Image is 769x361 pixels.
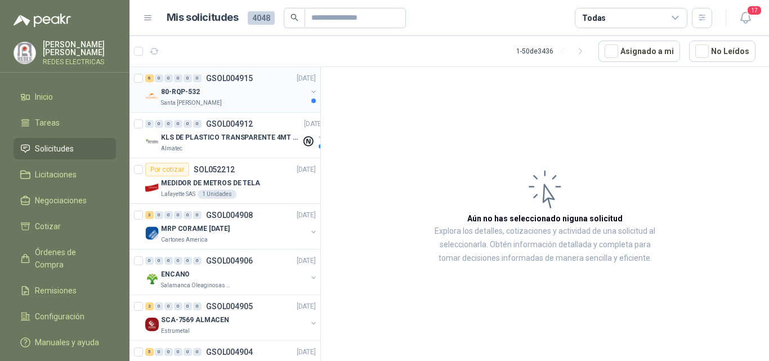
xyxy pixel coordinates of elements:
[297,210,316,221] p: [DATE]
[304,119,323,130] p: [DATE]
[194,166,235,173] p: SOL052212
[198,190,236,199] div: 1 Unidades
[598,41,680,62] button: Asignado a mi
[155,74,163,82] div: 0
[184,302,192,310] div: 0
[35,220,61,233] span: Cotizar
[174,302,182,310] div: 0
[164,348,173,356] div: 0
[164,74,173,82] div: 0
[184,348,192,356] div: 0
[193,211,202,219] div: 0
[14,280,116,301] a: Remisiones
[206,74,253,82] p: GSOL004915
[174,257,182,265] div: 0
[145,74,154,82] div: 6
[174,348,182,356] div: 0
[155,211,163,219] div: 0
[145,300,318,336] a: 2 0 0 0 0 0 GSOL004905[DATE] Company LogoSCA-7569 ALMACENEstrumetal
[35,310,84,323] span: Configuración
[193,348,202,356] div: 0
[161,190,195,199] p: Lafayette SAS
[206,120,253,128] p: GSOL004912
[193,74,202,82] div: 0
[145,302,154,310] div: 2
[516,42,589,60] div: 1 - 50 de 3436
[174,74,182,82] div: 0
[167,10,239,26] h1: Mis solicitudes
[145,272,159,286] img: Company Logo
[297,256,316,266] p: [DATE]
[161,235,208,244] p: Cartones America
[43,59,116,65] p: REDES ELECTRICAS
[14,164,116,185] a: Licitaciones
[145,226,159,240] img: Company Logo
[145,257,154,265] div: 0
[193,257,202,265] div: 0
[14,332,116,353] a: Manuales y ayuda
[145,318,159,331] img: Company Logo
[174,120,182,128] div: 0
[161,327,190,336] p: Estrumetal
[35,284,77,297] span: Remisiones
[184,74,192,82] div: 0
[145,181,159,194] img: Company Logo
[433,225,656,265] p: Explora los detalles, cotizaciones y actividad de una solicitud al seleccionarla. Obtén informaci...
[206,348,253,356] p: GSOL004904
[155,348,163,356] div: 0
[735,8,755,28] button: 17
[689,41,755,62] button: No Leídos
[161,99,222,108] p: Santa [PERSON_NAME]
[161,144,182,153] p: Almatec
[164,302,173,310] div: 0
[35,142,74,155] span: Solicitudes
[297,73,316,84] p: [DATE]
[35,246,105,271] span: Órdenes de Compra
[43,41,116,56] p: [PERSON_NAME] [PERSON_NAME]
[145,211,154,219] div: 3
[14,190,116,211] a: Negociaciones
[14,42,35,64] img: Company Logo
[14,306,116,327] a: Configuración
[297,301,316,312] p: [DATE]
[184,120,192,128] div: 0
[14,14,71,27] img: Logo peakr
[155,257,163,265] div: 0
[297,164,316,175] p: [DATE]
[145,72,318,108] a: 6 0 0 0 0 0 GSOL004915[DATE] Company Logo80-RQP-532Santa [PERSON_NAME]
[35,117,60,129] span: Tareas
[746,5,762,16] span: 17
[297,347,316,358] p: [DATE]
[161,178,260,189] p: MEDIDOR DE METROS DE TELA
[206,257,253,265] p: GSOL004906
[174,211,182,219] div: 0
[248,11,275,25] span: 4048
[193,120,202,128] div: 0
[145,90,159,103] img: Company Logo
[14,242,116,275] a: Órdenes de Compra
[184,211,192,219] div: 0
[161,269,190,280] p: ENCANO
[35,194,87,207] span: Negociaciones
[145,208,318,244] a: 3 0 0 0 0 0 GSOL004908[DATE] Company LogoMRP CORAME [DATE]Cartones America
[206,302,253,310] p: GSOL004905
[35,91,53,103] span: Inicio
[161,315,229,326] p: SCA-7569 ALMACEN
[164,211,173,219] div: 0
[161,224,230,234] p: MRP CORAME [DATE]
[35,336,99,349] span: Manuales y ayuda
[145,120,154,128] div: 0
[145,348,154,356] div: 5
[129,158,320,204] a: Por cotizarSOL052212[DATE] Company LogoMEDIDOR DE METROS DE TELALafayette SAS1 Unidades
[164,120,173,128] div: 0
[14,86,116,108] a: Inicio
[206,211,253,219] p: GSOL004908
[290,14,298,21] span: search
[164,257,173,265] div: 0
[161,87,200,97] p: 80-RQP-532
[14,216,116,237] a: Cotizar
[145,117,325,153] a: 0 0 0 0 0 0 GSOL004912[DATE] Company LogoKLS DE PLASTICO TRANSPARENTE 4MT CAL 4 Y CINTA TRAAlmatec
[155,302,163,310] div: 0
[145,254,318,290] a: 0 0 0 0 0 0 GSOL004906[DATE] Company LogoENCANOSalamanca Oleaginosas SAS
[14,112,116,133] a: Tareas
